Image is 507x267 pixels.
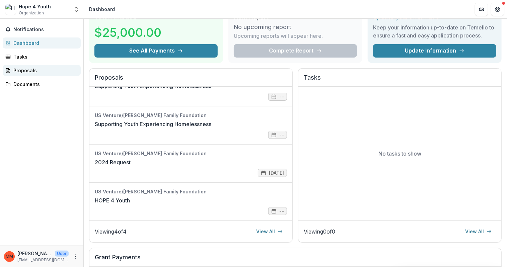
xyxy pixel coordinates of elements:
[95,158,131,166] a: 2024 Request
[3,24,81,35] button: Notifications
[3,65,81,76] a: Proposals
[95,120,211,128] a: Supporting Youth Experiencing Homelessness
[95,228,127,236] p: Viewing 4 of 4
[71,253,79,261] button: More
[378,150,421,158] p: No tasks to show
[13,67,75,74] div: Proposals
[13,53,75,60] div: Tasks
[373,44,496,58] a: Update Information
[95,82,211,90] a: Supporting Youth Experiencing Homelessness
[19,3,51,10] div: Hope 4 Youth
[19,10,44,16] span: Organization
[252,226,287,237] a: View All
[475,3,488,16] button: Partners
[234,32,323,40] p: Upcoming reports will appear here.
[55,251,69,257] p: User
[3,51,81,62] a: Tasks
[13,27,78,32] span: Notifications
[94,44,218,58] button: See All Payments
[89,6,115,13] div: Dashboard
[304,228,335,236] p: Viewing 0 of 0
[6,254,13,259] div: Mark McNamer
[13,39,75,47] div: Dashboard
[491,3,504,16] button: Get Help
[95,254,496,266] h2: Grant Payments
[17,250,52,257] p: [PERSON_NAME]
[94,23,161,41] h3: $25,000.00
[234,23,291,31] h3: No upcoming report
[373,23,496,39] h3: Keep your information up-to-date on Temelio to ensure a fast and easy application process.
[13,81,75,88] div: Documents
[86,4,118,14] nav: breadcrumb
[95,74,287,87] h2: Proposals
[95,196,130,204] a: HOPE 4 Youth
[17,257,69,263] p: [EMAIL_ADDRESS][DOMAIN_NAME]
[72,3,81,16] button: Open entity switcher
[3,79,81,90] a: Documents
[5,4,16,15] img: Hope 4 Youth
[304,74,496,87] h2: Tasks
[3,37,81,49] a: Dashboard
[461,226,496,237] a: View All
